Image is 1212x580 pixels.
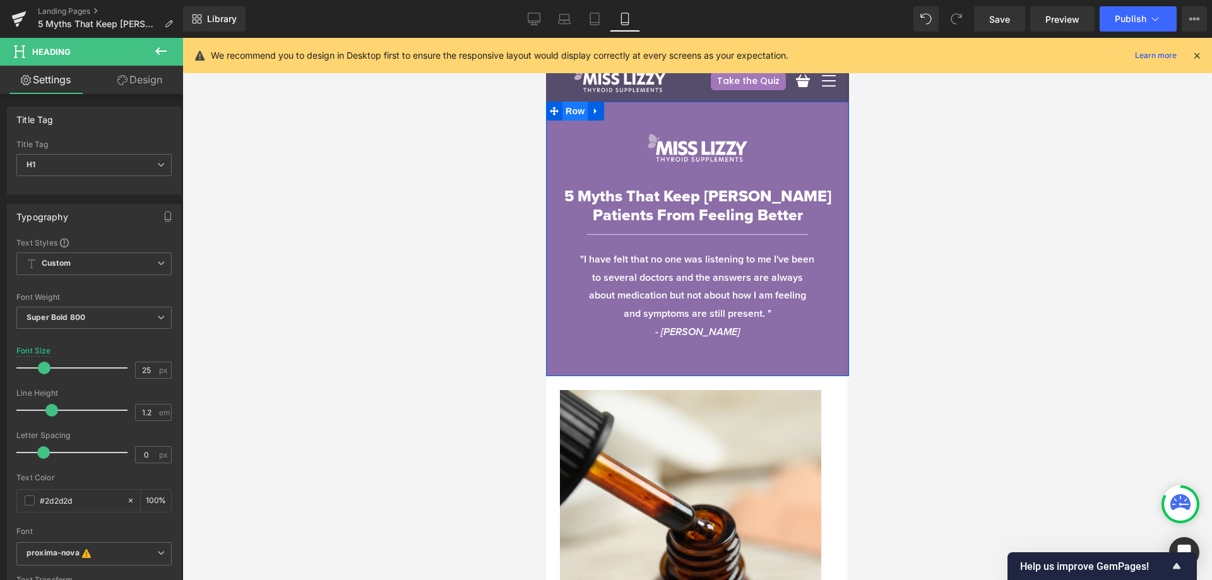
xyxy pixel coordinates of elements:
div: Line Height [16,389,172,398]
button: Undo [913,6,939,32]
a: New Library [183,6,246,32]
a: Shop Now [189,4,239,18]
span: "I have felt that no one was listening to me I've been to several doctors and the answers are alw... [34,214,268,283]
strong: BUNDLE & SAVE UP TO 45% OFF [64,6,182,16]
span: 5 Myths That Keep [PERSON_NAME] Patients From Feeling Better [38,19,159,29]
span: 5 Myths That Keep [PERSON_NAME] Patients From Feeling Better [18,146,285,189]
button: Redo [944,6,969,32]
button: Publish [1100,6,1177,32]
span: Publish [1115,14,1146,24]
b: H1 [27,160,35,169]
div: Title Tag [16,107,54,125]
div: Font Weight [16,293,172,302]
button: More [1182,6,1207,32]
div: % [141,490,171,512]
a: Tablet [579,6,610,32]
button: Show survey - Help us improve GemPages! [1020,559,1184,574]
a: Preview [1030,6,1095,32]
div: Letter Spacing [16,431,172,440]
span: Save [989,13,1010,26]
div: Title Tag [16,140,172,149]
div: Typography [16,204,68,222]
i: proxima-nova [27,548,80,560]
div: Font [16,527,172,536]
i: - [PERSON_NAME] [109,287,194,301]
span: Library [207,13,237,25]
div: Text Color [16,473,172,482]
input: Color [40,494,121,507]
span: em [159,408,170,417]
div: Open Intercom Messenger [1169,537,1199,567]
span: Preview [1045,13,1079,26]
a: Landing Pages [38,6,183,16]
a: Desktop [519,6,549,32]
span: px [159,451,170,459]
p: We recommend you to design in Desktop first to ensure the responsive layout would display correct... [211,49,788,62]
a: Laptop [549,6,579,32]
a: Take the Quiz [165,34,240,52]
a: Mobile [610,6,640,32]
a: Expand / Collapse [42,64,58,83]
div: Font Size [16,346,51,355]
a: Learn more [1130,48,1182,63]
b: Custom [42,258,71,269]
span: Help us improve GemPages! [1020,560,1169,572]
span: Heading [32,47,71,57]
span: px [159,366,170,374]
a: Design [94,66,186,94]
div: Text Styles [16,237,172,247]
b: Super Bold 800 [27,312,85,322]
span: Row [16,64,42,83]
